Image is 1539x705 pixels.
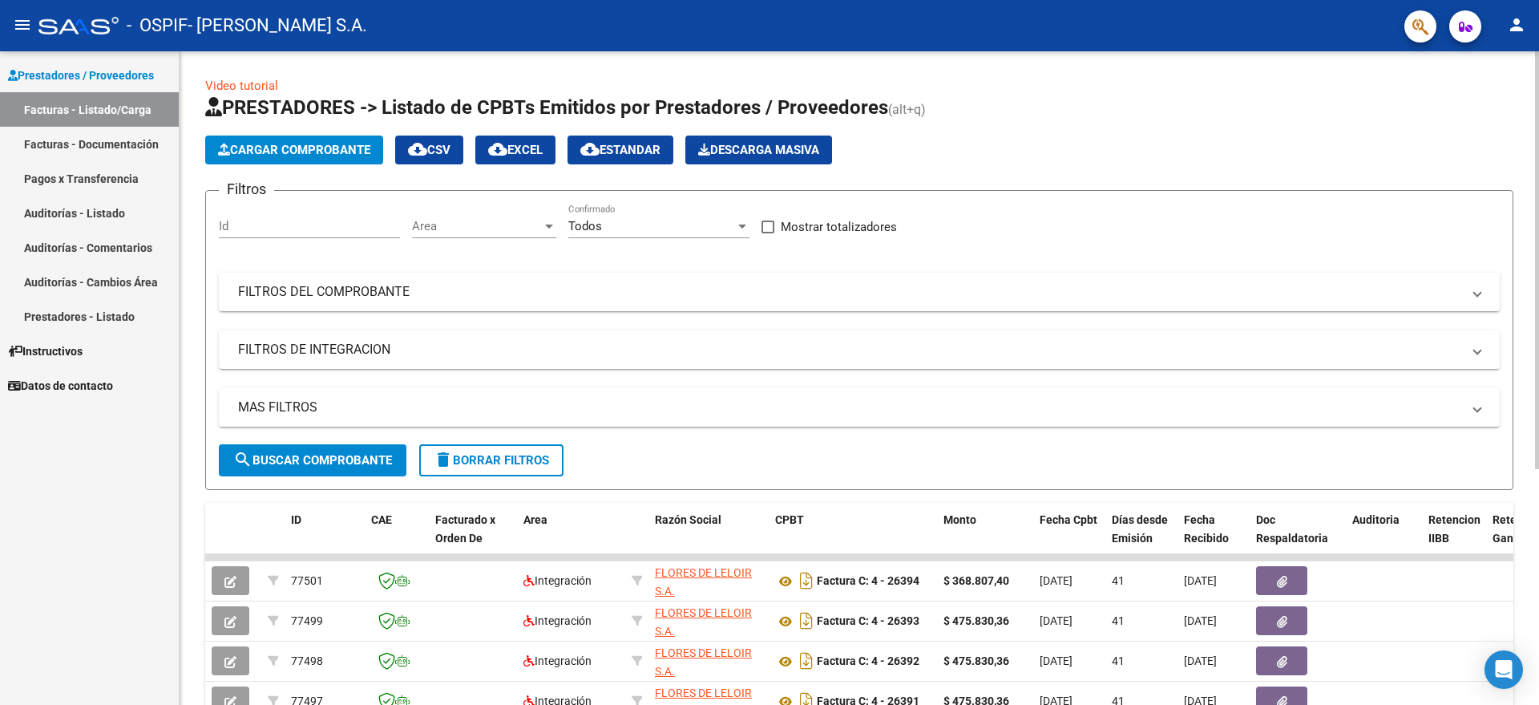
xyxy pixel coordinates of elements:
span: CSV [408,143,450,157]
datatable-header-cell: CAE [365,503,429,573]
button: Estandar [568,136,673,164]
button: EXCEL [475,136,555,164]
div: Open Intercom Messenger [1484,650,1523,689]
span: FLORES DE LELOIR S.A. [655,646,752,678]
span: Fecha Cpbt [1040,513,1097,526]
span: Integración [523,614,592,627]
i: Descargar documento [796,608,817,634]
span: Area [412,219,542,233]
datatable-header-cell: CPBT [769,503,937,573]
span: - OSPIF [127,8,188,43]
span: CPBT [775,513,804,526]
mat-expansion-panel-header: FILTROS DEL COMPROBANTE [219,273,1500,311]
span: Todos [568,219,602,233]
span: Auditoria [1352,513,1400,526]
span: - [PERSON_NAME] S.A. [188,8,367,43]
span: Días desde Emisión [1112,513,1168,545]
span: 41 [1112,574,1125,587]
span: Datos de contacto [8,377,113,395]
strong: $ 475.830,36 [943,654,1009,667]
span: EXCEL [488,143,543,157]
span: Borrar Filtros [434,453,549,468]
a: Video tutorial [205,79,278,93]
strong: Factura C: 4 - 26393 [817,615,919,628]
span: 77499 [291,614,323,627]
i: Descargar documento [796,648,817,674]
strong: $ 368.807,40 [943,574,1009,587]
datatable-header-cell: Retencion IIBB [1422,503,1486,573]
span: [DATE] [1040,574,1072,587]
span: Area [523,513,547,526]
mat-icon: menu [13,15,32,34]
span: FLORES DE LELOIR S.A. [655,606,752,638]
span: 77501 [291,574,323,587]
mat-icon: cloud_download [408,140,427,159]
strong: Factura C: 4 - 26394 [817,575,919,588]
mat-icon: person [1507,15,1526,34]
mat-icon: search [233,450,252,469]
span: PRESTADORES -> Listado de CPBTs Emitidos por Prestadores / Proveedores [205,96,888,119]
button: Descarga Masiva [685,136,832,164]
span: Mostrar totalizadores [781,217,897,237]
strong: $ 475.830,36 [943,614,1009,627]
mat-expansion-panel-header: MAS FILTROS [219,388,1500,427]
span: [DATE] [1184,614,1217,627]
span: Facturado x Orden De [435,513,495,545]
span: Descarga Masiva [698,143,819,157]
span: 41 [1112,654,1125,667]
span: Cargar Comprobante [218,143,370,157]
mat-panel-title: FILTROS DEL COMPROBANTE [238,283,1461,301]
span: Fecha Recibido [1184,513,1229,545]
datatable-header-cell: Doc Respaldatoria [1250,503,1346,573]
datatable-header-cell: Auditoria [1346,503,1422,573]
span: Prestadores / Proveedores [8,67,154,84]
app-download-masive: Descarga masiva de comprobantes (adjuntos) [685,136,832,164]
button: Cargar Comprobante [205,136,383,164]
span: Instructivos [8,342,83,360]
mat-icon: cloud_download [488,140,507,159]
button: Borrar Filtros [419,444,563,476]
strong: Factura C: 4 - 26392 [817,655,919,668]
span: 41 [1112,614,1125,627]
span: [DATE] [1040,614,1072,627]
span: [DATE] [1040,654,1072,667]
mat-icon: cloud_download [580,140,600,159]
span: [DATE] [1184,574,1217,587]
datatable-header-cell: ID [285,503,365,573]
mat-icon: delete [434,450,453,469]
span: [DATE] [1184,654,1217,667]
datatable-header-cell: Razón Social [648,503,769,573]
mat-expansion-panel-header: FILTROS DE INTEGRACION [219,330,1500,369]
datatable-header-cell: Días desde Emisión [1105,503,1177,573]
span: CAE [371,513,392,526]
span: Buscar Comprobante [233,453,392,468]
datatable-header-cell: Fecha Recibido [1177,503,1250,573]
span: Doc Respaldatoria [1256,513,1328,545]
mat-panel-title: MAS FILTROS [238,399,1461,416]
div: 30714508144 [655,604,762,638]
span: Integración [523,654,592,667]
datatable-header-cell: Facturado x Orden De [429,503,517,573]
span: Retencion IIBB [1428,513,1480,545]
datatable-header-cell: Monto [937,503,1033,573]
mat-panel-title: FILTROS DE INTEGRACION [238,341,1461,359]
datatable-header-cell: Fecha Cpbt [1033,503,1105,573]
span: 77498 [291,654,323,667]
h3: Filtros [219,178,274,201]
span: Razón Social [655,513,721,526]
div: 30714508144 [655,644,762,678]
span: FLORES DE LELOIR S.A. [655,566,752,598]
button: Buscar Comprobante [219,444,406,476]
div: 30714508144 [655,564,762,598]
span: Integración [523,574,592,587]
span: ID [291,513,301,526]
button: CSV [395,136,463,164]
span: Estandar [580,143,660,157]
datatable-header-cell: Area [517,503,625,573]
i: Descargar documento [796,568,817,594]
span: (alt+q) [888,102,926,117]
span: Monto [943,513,976,526]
